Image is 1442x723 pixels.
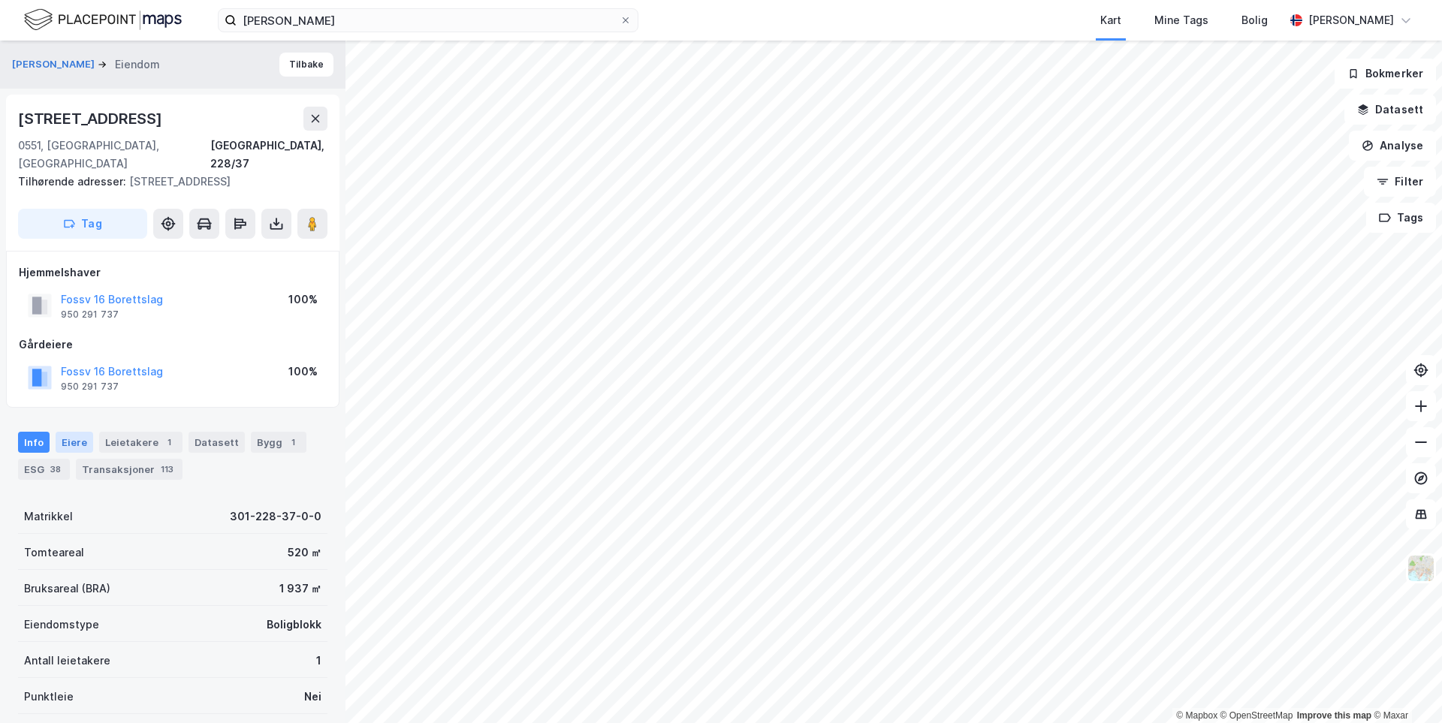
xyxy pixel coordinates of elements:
div: Leietakere [99,432,183,453]
div: Transaksjoner [76,459,183,480]
a: OpenStreetMap [1220,710,1293,721]
div: Mine Tags [1154,11,1208,29]
div: Boligblokk [267,616,321,634]
iframe: Chat Widget [1367,651,1442,723]
div: [PERSON_NAME] [1308,11,1394,29]
div: Bygg [251,432,306,453]
div: 301-228-37-0-0 [230,508,321,526]
img: logo.f888ab2527a4732fd821a326f86c7f29.svg [24,7,182,33]
div: ESG [18,459,70,480]
div: Hjemmelshaver [19,264,327,282]
div: 950 291 737 [61,309,119,321]
div: 100% [288,291,318,309]
button: Tag [18,209,147,239]
button: Datasett [1344,95,1436,125]
div: Matrikkel [24,508,73,526]
div: Punktleie [24,688,74,706]
div: Tomteareal [24,544,84,562]
div: Antall leietakere [24,652,110,670]
div: [STREET_ADDRESS] [18,173,315,191]
div: 0551, [GEOGRAPHIC_DATA], [GEOGRAPHIC_DATA] [18,137,210,173]
div: Eiendomstype [24,616,99,634]
div: 38 [47,462,64,477]
div: 1 [316,652,321,670]
button: Tags [1366,203,1436,233]
div: Bruksareal (BRA) [24,580,110,598]
div: Eiendom [115,56,160,74]
button: Bokmerker [1335,59,1436,89]
img: Z [1407,554,1435,583]
input: Søk på adresse, matrikkel, gårdeiere, leietakere eller personer [237,9,620,32]
div: 520 ㎡ [288,544,321,562]
button: Filter [1364,167,1436,197]
div: 113 [158,462,176,477]
div: Eiere [56,432,93,453]
span: Tilhørende adresser: [18,175,129,188]
button: Analyse [1349,131,1436,161]
div: Bolig [1241,11,1268,29]
div: Kontrollprogram for chat [1367,651,1442,723]
div: 1 [285,435,300,450]
div: 950 291 737 [61,381,119,393]
button: [PERSON_NAME] [12,57,98,72]
div: 1 [161,435,176,450]
div: Kart [1100,11,1121,29]
a: Mapbox [1176,710,1217,721]
div: Info [18,432,50,453]
div: [GEOGRAPHIC_DATA], 228/37 [210,137,327,173]
a: Improve this map [1297,710,1371,721]
div: [STREET_ADDRESS] [18,107,165,131]
div: Datasett [189,432,245,453]
div: 100% [288,363,318,381]
div: Nei [304,688,321,706]
button: Tilbake [279,53,333,77]
div: Gårdeiere [19,336,327,354]
div: 1 937 ㎡ [279,580,321,598]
